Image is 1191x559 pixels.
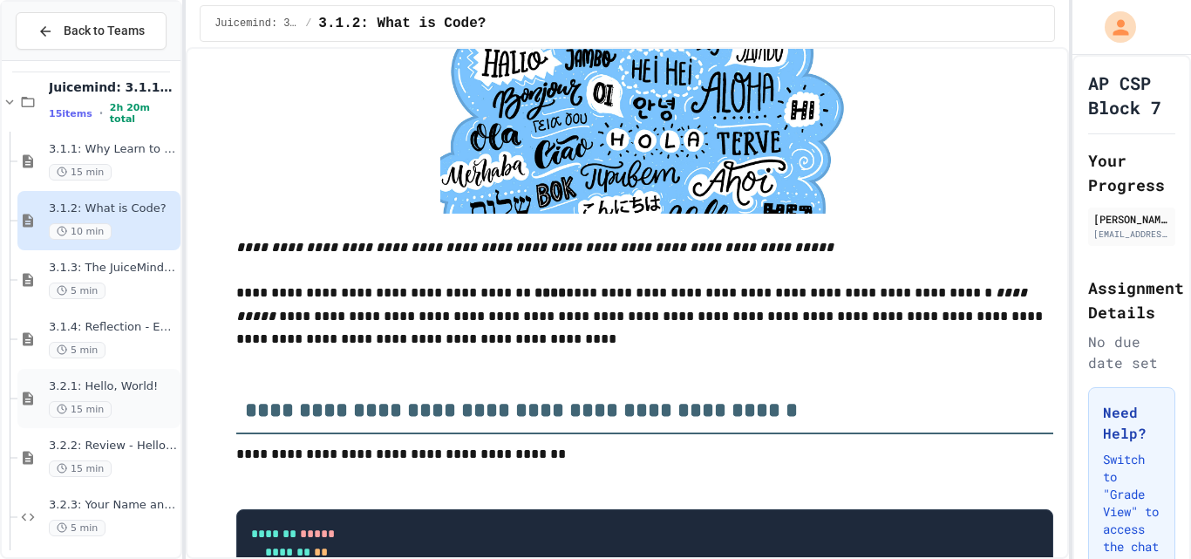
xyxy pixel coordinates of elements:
[49,108,92,119] span: 15 items
[49,201,177,216] span: 3.1.2: What is Code?
[49,439,177,453] span: 3.2.2: Review - Hello, World!
[49,401,112,418] span: 15 min
[1103,402,1160,444] h3: Need Help?
[49,460,112,477] span: 15 min
[1093,211,1170,227] div: [PERSON_NAME]
[49,379,177,394] span: 3.2.1: Hello, World!
[49,520,105,536] span: 5 min
[305,17,311,31] span: /
[16,12,167,50] button: Back to Teams
[110,102,177,125] span: 2h 20m total
[49,79,177,95] span: Juicemind: 3.1.1-3.4.4
[49,320,177,335] span: 3.1.4: Reflection - Evolving Technology
[49,164,112,181] span: 15 min
[318,13,486,34] span: 3.1.2: What is Code?
[49,283,105,299] span: 5 min
[1088,276,1175,324] h2: Assignment Details
[214,17,298,31] span: Juicemind: 3.1.1-3.4.4
[49,498,177,513] span: 3.2.3: Your Name and Favorite Movie
[1088,331,1175,373] div: No due date set
[1088,71,1175,119] h1: AP CSP Block 7
[49,261,177,276] span: 3.1.3: The JuiceMind IDE
[49,223,112,240] span: 10 min
[49,142,177,157] span: 3.1.1: Why Learn to Program?
[1086,7,1140,47] div: My Account
[49,342,105,358] span: 5 min
[1088,148,1175,197] h2: Your Progress
[1093,228,1170,241] div: [EMAIL_ADDRESS][DOMAIN_NAME]
[64,22,145,40] span: Back to Teams
[99,106,103,120] span: •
